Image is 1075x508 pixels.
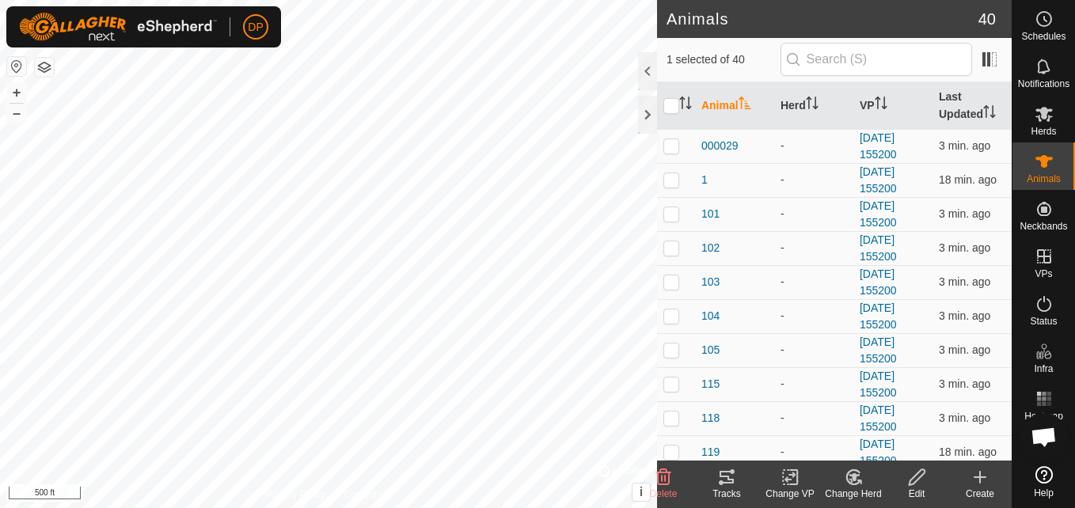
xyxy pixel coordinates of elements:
div: Change Herd [822,487,885,501]
div: - [781,308,847,324]
div: - [781,376,847,392]
span: Schedules [1021,32,1066,41]
span: Notifications [1018,79,1069,89]
span: 40 [978,7,996,31]
span: Sep 8, 2025, 3:08 PM [939,173,997,186]
div: - [781,274,847,290]
span: Delete [650,488,678,499]
p-sorticon: Activate to sort [983,108,996,120]
span: Sep 8, 2025, 3:08 PM [939,445,997,458]
span: 1 [701,172,708,188]
span: Sep 8, 2025, 3:23 PM [939,139,990,152]
a: Help [1012,460,1075,504]
div: - [781,410,847,426]
a: [DATE] 155200 [860,165,897,195]
div: - [781,240,847,256]
a: Contact Us [344,487,391,502]
input: Search (S) [781,43,972,76]
a: [DATE] 155200 [860,370,897,399]
a: [DATE] 155200 [860,438,897,467]
div: Open chat [1020,413,1068,461]
th: Herd [774,82,853,130]
div: Create [948,487,1012,501]
span: Sep 8, 2025, 3:23 PM [939,207,990,220]
p-sorticon: Activate to sort [806,99,819,112]
span: 101 [701,206,720,222]
span: Sep 8, 2025, 3:23 PM [939,241,990,254]
div: - [781,342,847,358]
p-sorticon: Activate to sort [875,99,887,112]
span: Infra [1034,364,1053,373]
span: 102 [701,240,720,256]
span: 105 [701,342,720,358]
a: [DATE] 155200 [860,267,897,297]
div: Change VP [758,487,822,501]
a: Privacy Policy [266,487,325,502]
a: [DATE] 155200 [860,233,897,263]
a: [DATE] 155200 [860,301,897,331]
div: - [781,444,847,461]
span: VPs [1035,269,1052,279]
th: VP [853,82,933,130]
span: i [640,485,643,499]
span: Heatmap [1024,411,1063,421]
div: - [781,138,847,154]
div: - [781,172,847,188]
th: Last Updated [933,82,1012,130]
th: Animal [695,82,774,130]
span: Help [1034,488,1054,498]
p-sorticon: Activate to sort [679,99,692,112]
div: - [781,206,847,222]
span: Status [1030,317,1057,326]
a: [DATE] 155200 [860,131,897,161]
img: Gallagher Logo [19,13,217,41]
span: Sep 8, 2025, 3:23 PM [939,343,990,356]
span: 000029 [701,138,739,154]
span: Neckbands [1020,222,1067,231]
span: Sep 8, 2025, 3:23 PM [939,275,990,288]
span: DP [248,19,263,36]
a: [DATE] 155200 [860,404,897,433]
div: Edit [885,487,948,501]
span: 1 selected of 40 [667,51,781,68]
button: + [7,83,26,102]
span: 104 [701,308,720,324]
span: Animals [1027,174,1061,184]
span: Sep 8, 2025, 3:23 PM [939,377,990,390]
span: Herds [1031,127,1056,136]
button: – [7,104,26,123]
p-sorticon: Activate to sort [739,99,751,112]
span: Sep 8, 2025, 3:23 PM [939,309,990,322]
button: Map Layers [35,58,54,77]
div: Tracks [695,487,758,501]
span: 119 [701,444,720,461]
h2: Animals [667,9,978,28]
button: i [632,483,650,501]
button: Reset Map [7,57,26,76]
span: 118 [701,410,720,426]
a: [DATE] 155200 [860,199,897,229]
span: 103 [701,274,720,290]
span: Sep 8, 2025, 3:23 PM [939,411,990,424]
a: [DATE] 155200 [860,336,897,365]
span: 115 [701,376,720,392]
